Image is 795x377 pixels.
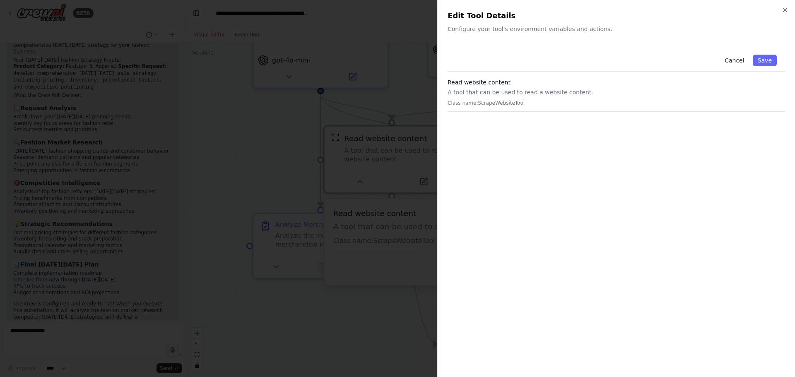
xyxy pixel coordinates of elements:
[448,10,785,22] h2: Edit Tool Details
[448,88,785,96] p: A tool that can be used to read a website content.
[753,55,777,66] button: Save
[448,78,785,86] h3: Read website content
[448,25,785,33] p: Configure your tool's environment variables and actions.
[720,55,749,66] button: Cancel
[448,100,785,106] p: Class name: ScrapeWebsiteTool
